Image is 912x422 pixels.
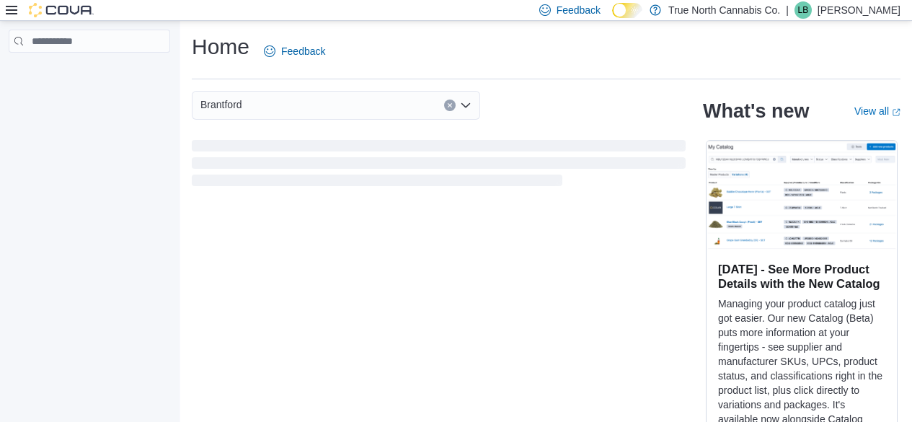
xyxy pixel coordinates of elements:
p: [PERSON_NAME] [818,1,900,19]
nav: Complex example [9,56,170,90]
p: True North Cannabis Co. [668,1,780,19]
div: Lori Burns [794,1,812,19]
span: Dark Mode [612,18,613,19]
button: Open list of options [460,100,472,111]
h2: What's new [703,100,809,123]
svg: External link [892,108,900,117]
span: LB [798,1,809,19]
img: Cova [29,3,94,17]
span: Brantford [200,96,242,113]
input: Dark Mode [612,3,642,18]
h1: Home [192,32,249,61]
h3: [DATE] - See More Product Details with the New Catalog [718,262,885,291]
span: Feedback [557,3,601,17]
p: | [786,1,789,19]
a: Feedback [258,37,331,66]
a: View allExternal link [854,105,900,117]
button: Clear input [444,100,456,111]
span: Feedback [281,44,325,58]
span: Loading [192,143,686,189]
